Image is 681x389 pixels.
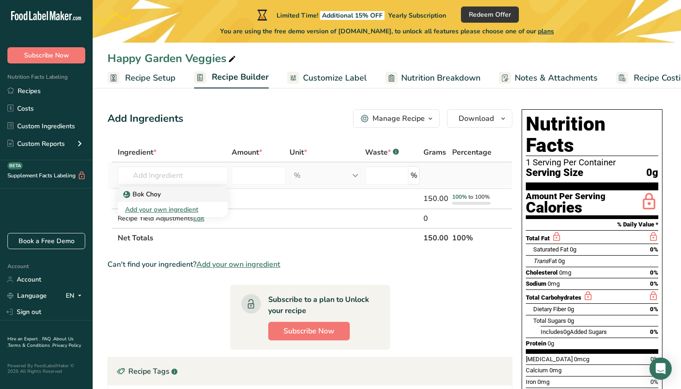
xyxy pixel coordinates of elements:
[125,72,176,84] span: Recipe Setup
[385,68,480,88] a: Nutrition Breakdown
[459,113,494,124] span: Download
[118,147,157,158] span: Ingredient
[7,162,23,169] div: BETA
[499,68,598,88] a: Notes & Attachments
[526,280,546,287] span: Sodium
[255,9,446,20] div: Limited Time!
[7,336,74,349] a: About Us .
[650,356,658,363] span: 0%
[423,147,446,158] span: Grams
[7,139,65,149] div: Custom Reports
[548,340,554,347] span: 0g
[7,288,47,304] a: Language
[220,26,554,36] span: You are using the free demo version of [DOMAIN_NAME], to unlock all features please choose one of...
[7,233,85,249] a: Book a Free Demo
[526,356,573,363] span: [MEDICAL_DATA]
[533,306,566,313] span: Dietary Fiber
[24,50,69,60] span: Subscribe Now
[549,367,561,374] span: 0mg
[650,378,658,385] span: 0%
[107,259,512,270] div: Can't find your ingredient?
[526,167,583,179] span: Serving Size
[118,202,228,217] div: Add your own ingredient
[268,294,372,316] div: Subscribe to a plan to Unlock your recipe
[452,147,492,158] span: Percentage
[365,147,399,158] div: Waste
[423,193,448,204] div: 150.00
[388,11,446,20] span: Yearly Subscription
[526,158,658,167] div: 1 Serving Per Container
[232,147,262,158] span: Amount
[526,269,558,276] span: Cholesterol
[563,328,570,335] span: 0g
[650,280,658,287] span: 0%
[646,167,658,179] span: 0g
[303,72,367,84] span: Customize Label
[559,269,571,276] span: 0mg
[287,68,367,88] a: Customize Label
[533,317,566,324] span: Total Sugars
[7,47,85,63] button: Subscribe Now
[447,109,512,128] button: Download
[526,378,536,385] span: Iron
[372,113,425,124] div: Manage Recipe
[118,187,228,202] a: Bok Choy
[526,201,605,214] div: Calories
[650,306,658,313] span: 0%
[533,257,549,264] i: Trans
[8,342,52,349] a: Terms & Conditions .
[66,290,85,301] div: EN
[650,246,658,253] span: 0%
[650,269,658,276] span: 0%
[452,193,467,201] span: 100%
[526,367,548,374] span: Calcium
[42,336,53,342] a: FAQ .
[526,219,658,230] section: % Daily Value *
[469,10,511,19] span: Redeem Offer
[538,27,554,36] span: plans
[196,259,280,270] span: Add your own ingredient
[515,72,598,84] span: Notes & Attachments
[52,342,81,349] a: Privacy Policy
[526,192,605,201] div: Amount Per Serving
[541,328,607,335] span: Includes Added Sugars
[125,205,221,214] div: Add your own ingredient
[107,68,176,88] a: Recipe Setup
[526,235,550,242] span: Total Fat
[570,246,576,253] span: 0g
[107,50,238,67] div: Happy Garden Veggies
[320,11,385,20] span: Additional 15% OFF
[401,72,480,84] span: Nutrition Breakdown
[450,228,493,247] th: 100%
[548,280,560,287] span: 0mg
[268,322,350,340] button: Subscribe Now
[7,336,40,342] a: Hire an Expert .
[468,193,490,201] span: to 100%
[461,6,519,23] button: Redeem Offer
[558,257,565,264] span: 0g
[537,378,549,385] span: 0mg
[649,358,672,380] div: Open Intercom Messenger
[423,213,448,224] div: 0
[7,363,85,374] div: Powered By FoodLabelMaker © 2025 All Rights Reserved
[284,326,334,337] span: Subscribe Now
[533,257,557,264] span: Fat
[193,214,204,223] span: Edit
[107,111,183,126] div: Add Ingredients
[125,189,161,199] p: Bok Choy
[567,317,574,324] span: 0g
[526,294,581,301] span: Total Carbohydrates
[526,340,546,347] span: Protein
[567,306,574,313] span: 0g
[118,213,228,223] div: Recipe Yield Adjustments
[650,328,658,335] span: 0%
[353,109,440,128] button: Manage Recipe
[212,71,269,83] span: Recipe Builder
[118,166,228,185] input: Add Ingredient
[194,67,269,89] a: Recipe Builder
[526,113,658,156] h1: Nutrition Facts
[108,358,512,385] div: Recipe Tags
[422,228,450,247] th: 150.00
[290,147,307,158] span: Unit
[533,246,568,253] span: Saturated Fat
